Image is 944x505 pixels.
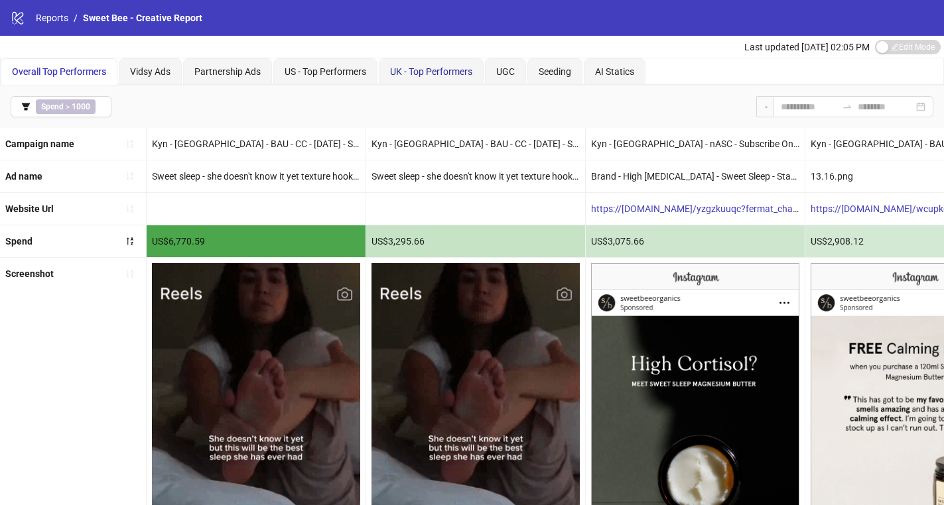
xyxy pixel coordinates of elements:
div: US$3,075.66 [586,225,805,257]
span: > [36,99,96,114]
b: Website Url [5,203,54,214]
b: 1000 [72,102,90,111]
span: UGC [496,66,515,77]
span: Vidsy Ads [130,66,170,77]
span: Partnership Ads [194,66,261,77]
div: Sweet sleep - she doesn't know it yet texture hook - 9:16 reel.MOV [366,160,585,192]
span: UK - Top Performers [390,66,472,77]
span: filter [21,102,31,111]
div: Kyn - [GEOGRAPHIC_DATA] - nASC - Subscribe Only - Sweet Sleep [586,128,805,160]
div: US$6,770.59 [147,225,366,257]
a: Reports [33,11,71,25]
span: sort-ascending [125,139,135,148]
span: sort-descending [125,237,135,246]
b: Spend [41,102,64,111]
span: sort-ascending [125,204,135,213]
b: Campaign name [5,139,74,149]
b: Screenshot [5,268,54,279]
div: Kyn - [GEOGRAPHIC_DATA] - BAU - CC - [DATE] - Sweet Sleep Magnesium Butter - Standard Campaign [147,128,366,160]
span: Seeding [539,66,571,77]
span: swap-right [842,101,852,112]
b: Spend [5,236,33,247]
span: Overall Top Performers [12,66,106,77]
div: - [756,96,773,117]
span: US - Top Performers [285,66,366,77]
div: US$3,295.66 [366,225,585,257]
span: sort-ascending [125,172,135,181]
span: sort-ascending [125,269,135,278]
span: AI Statics [595,66,634,77]
span: Sweet Bee - Creative Report [83,13,202,23]
div: Kyn - [GEOGRAPHIC_DATA] - BAU - CC - [DATE] - Sweet Sleep Magnesium Butter - Standard Campaign [366,128,585,160]
span: to [842,101,852,112]
li: / [74,11,78,25]
span: Last updated [DATE] 02:05 PM [744,42,870,52]
b: Ad name [5,171,42,182]
div: Sweet sleep - she doesn't know it yet texture hook - 9:16 reel.MOV [147,160,366,192]
div: Brand - High [MEDICAL_DATA] - Sweet Sleep - Static - Fermat [586,160,805,192]
button: Spend > 1000 [11,96,111,117]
